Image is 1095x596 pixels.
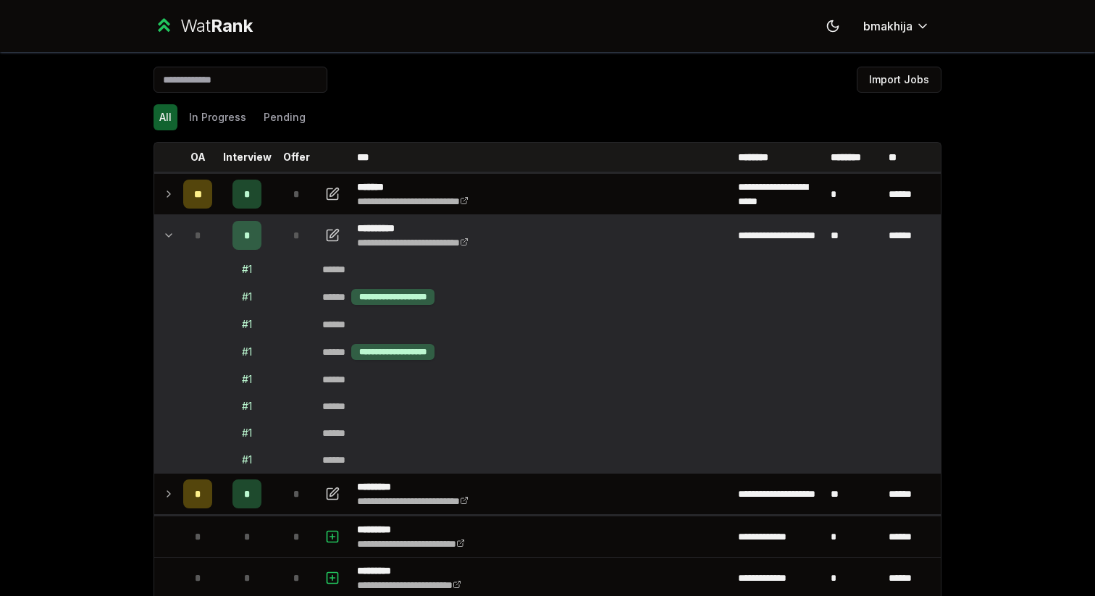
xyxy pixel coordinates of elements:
button: All [154,104,177,130]
p: Offer [283,150,310,164]
span: Rank [211,15,253,36]
div: # 1 [242,262,252,277]
div: # 1 [242,453,252,467]
div: # 1 [242,317,252,332]
button: Import Jobs [857,67,941,93]
div: # 1 [242,290,252,304]
p: Interview [223,150,272,164]
button: Pending [258,104,311,130]
div: # 1 [242,399,252,414]
button: bmakhija [852,13,941,39]
div: Wat [180,14,253,38]
button: In Progress [183,104,252,130]
div: # 1 [242,345,252,359]
div: # 1 [242,372,252,387]
p: OA [190,150,206,164]
div: # 1 [242,426,252,440]
a: WatRank [154,14,253,38]
span: bmakhija [863,17,912,35]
